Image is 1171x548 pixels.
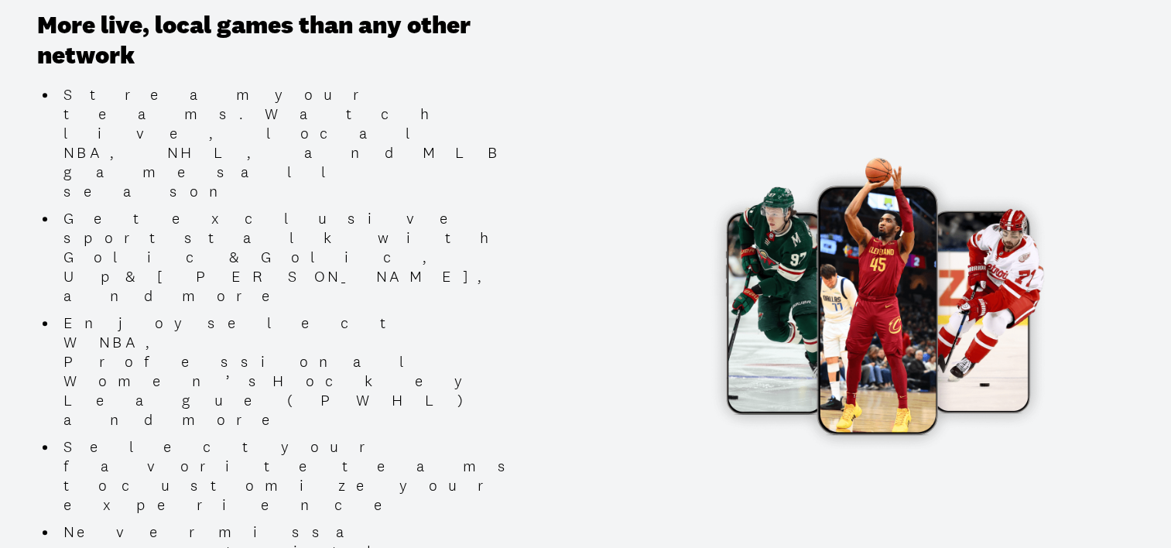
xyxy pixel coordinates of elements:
[57,313,531,430] li: Enjoy select WNBA, Professional Women’s Hockey League (PWHL) and more
[37,11,531,70] h3: More live, local games than any other network
[603,150,1134,449] img: Promotional Image
[57,209,531,306] li: Get exclusive sports talk with Golic & Golic, Up & [PERSON_NAME], and more
[57,437,531,515] li: Select your favorite teams to customize your experience
[57,85,531,201] li: Stream your teams. Watch live, local NBA, NHL, and MLB games all season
